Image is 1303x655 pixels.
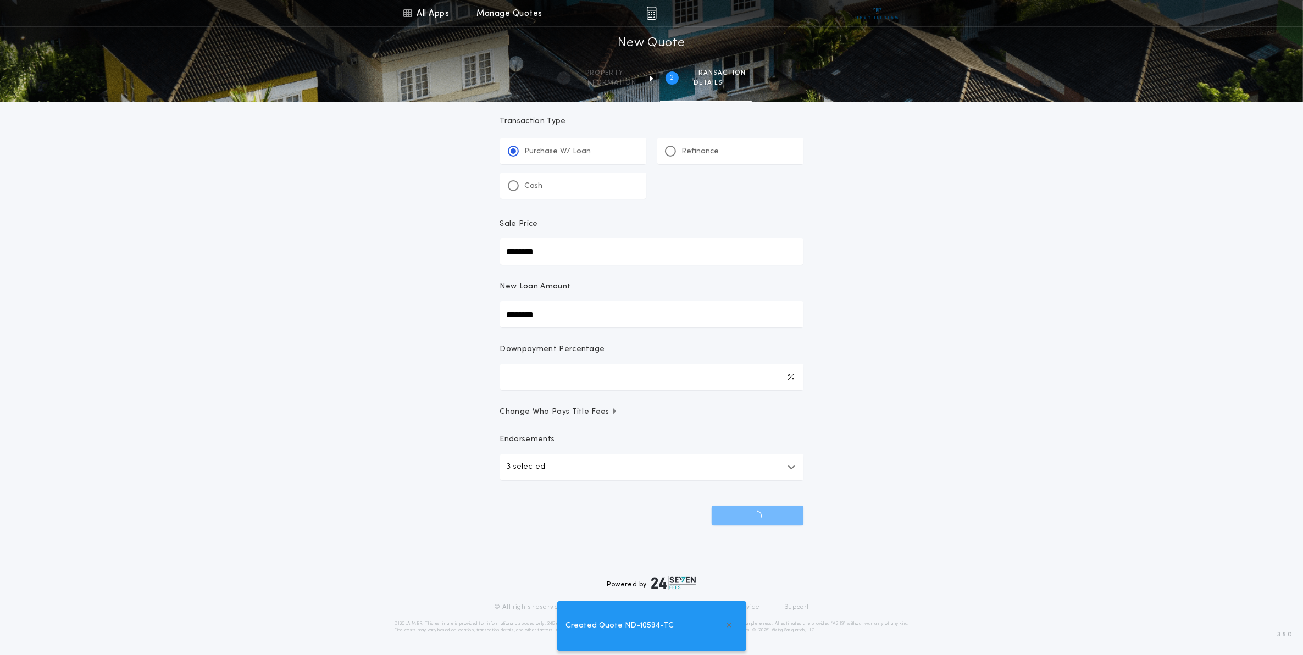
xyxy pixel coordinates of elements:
[525,146,591,157] p: Purchase W/ Loan
[500,238,803,265] input: Sale Price
[500,281,571,292] p: New Loan Amount
[670,74,674,82] h2: 2
[500,407,803,418] button: Change Who Pays Title Fees
[607,576,696,590] div: Powered by
[586,69,637,77] span: Property
[694,79,746,87] span: details
[500,219,538,230] p: Sale Price
[646,7,657,20] img: img
[618,35,685,52] h1: New Quote
[651,576,696,590] img: logo
[857,8,898,19] img: vs-icon
[500,364,803,390] input: Downpayment Percentage
[525,181,543,192] p: Cash
[500,301,803,327] input: New Loan Amount
[507,460,546,474] p: 3 selected
[500,116,803,127] p: Transaction Type
[694,69,746,77] span: Transaction
[500,344,605,355] p: Downpayment Percentage
[566,620,674,632] span: Created Quote ND-10594-TC
[500,407,618,418] span: Change Who Pays Title Fees
[500,434,803,445] p: Endorsements
[682,146,719,157] p: Refinance
[586,79,637,87] span: information
[500,454,803,480] button: 3 selected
